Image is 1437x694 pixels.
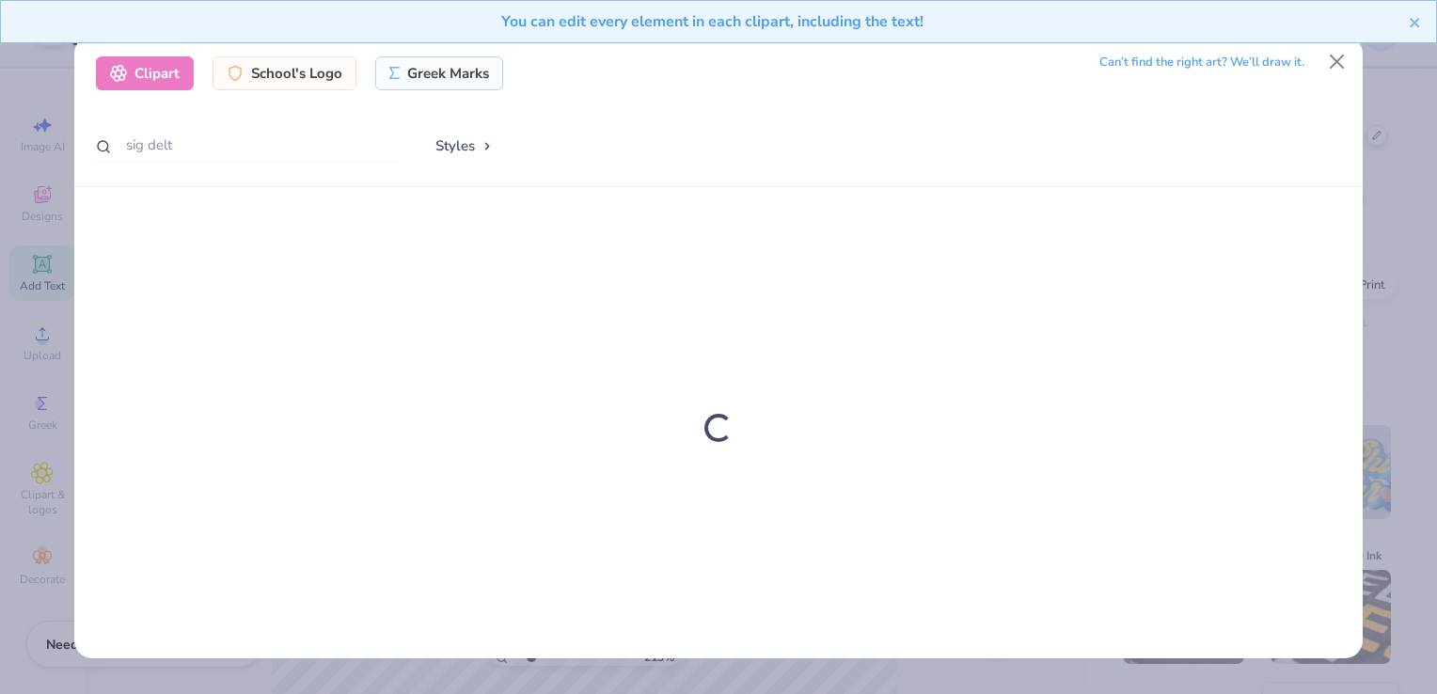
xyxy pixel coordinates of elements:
[1099,46,1304,79] div: Can’t find the right art? We’ll draw it.
[1319,44,1355,80] button: Close
[15,10,1409,33] div: You can edit every element in each clipart, including the text!
[96,56,194,90] div: Clipart
[213,56,356,90] div: School's Logo
[1409,10,1422,33] button: close
[375,56,504,90] div: Greek Marks
[416,128,513,164] button: Styles
[96,128,397,163] input: Search by name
